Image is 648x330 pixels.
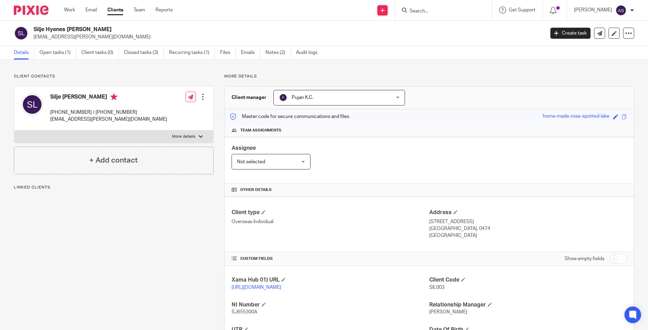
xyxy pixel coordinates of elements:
[134,7,145,13] a: Team
[565,255,604,262] label: Show empty fields
[14,74,214,79] p: Client contacts
[240,187,272,193] span: Other details
[21,93,43,116] img: svg%3E
[232,209,429,216] h4: Client type
[39,46,76,59] a: Open tasks (1)
[615,5,627,16] img: svg%3E
[14,6,48,15] img: Pixie
[265,46,291,59] a: Notes (2)
[429,310,467,314] span: [PERSON_NAME]
[110,93,117,100] i: Primary
[429,232,627,239] p: [GEOGRAPHIC_DATA]
[543,113,610,121] div: home-made-rose-spotted-lake
[14,26,28,40] img: svg%3E
[34,26,439,33] h2: Silje Hyenes [PERSON_NAME]
[124,46,164,59] a: Closed tasks (3)
[232,145,256,151] span: Assignee
[50,93,167,102] h4: Silje [PERSON_NAME]
[429,218,627,225] p: [STREET_ADDRESS]
[232,310,257,314] span: SJ655300A
[232,276,429,284] h4: Xama Hub 01) URL
[50,116,167,123] p: [EMAIL_ADDRESS][PERSON_NAME][DOMAIN_NAME]
[34,34,540,40] p: [EMAIL_ADDRESS][PERSON_NAME][DOMAIN_NAME]
[429,276,627,284] h4: Client Code
[232,256,429,262] h4: CUSTOM FIELDS
[50,109,167,116] p: [PHONE_NUMBER] / [PHONE_NUMBER]
[296,46,323,59] a: Audit logs
[107,7,123,13] a: Clients
[429,301,627,309] h4: Relationship Manager
[241,46,260,59] a: Emails
[220,46,236,59] a: Files
[172,134,195,139] p: More details
[279,93,287,102] img: svg%3E
[237,159,265,164] span: Not selected
[409,8,471,15] input: Search
[169,46,215,59] a: Recurring tasks (1)
[232,218,429,225] p: Overseas Individual
[292,95,313,100] span: Pujan K.C.
[232,285,281,290] a: [URL][DOMAIN_NAME]
[224,74,634,79] p: More details
[64,7,75,13] a: Work
[574,7,612,13] p: [PERSON_NAME]
[550,28,591,39] a: Create task
[155,7,173,13] a: Reports
[429,285,444,290] span: SIL003
[85,7,97,13] a: Email
[429,209,627,216] h4: Address
[89,155,138,166] h4: + Add contact
[81,46,119,59] a: Client tasks (0)
[429,225,627,232] p: [GEOGRAPHIC_DATA], 0474
[14,185,214,190] p: Linked clients
[14,46,34,59] a: Details
[240,128,281,133] span: Team assignments
[232,94,267,101] h3: Client manager
[230,113,349,120] p: Master code for secure communications and files
[232,301,429,309] h4: NI Number
[509,8,535,12] span: Get Support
